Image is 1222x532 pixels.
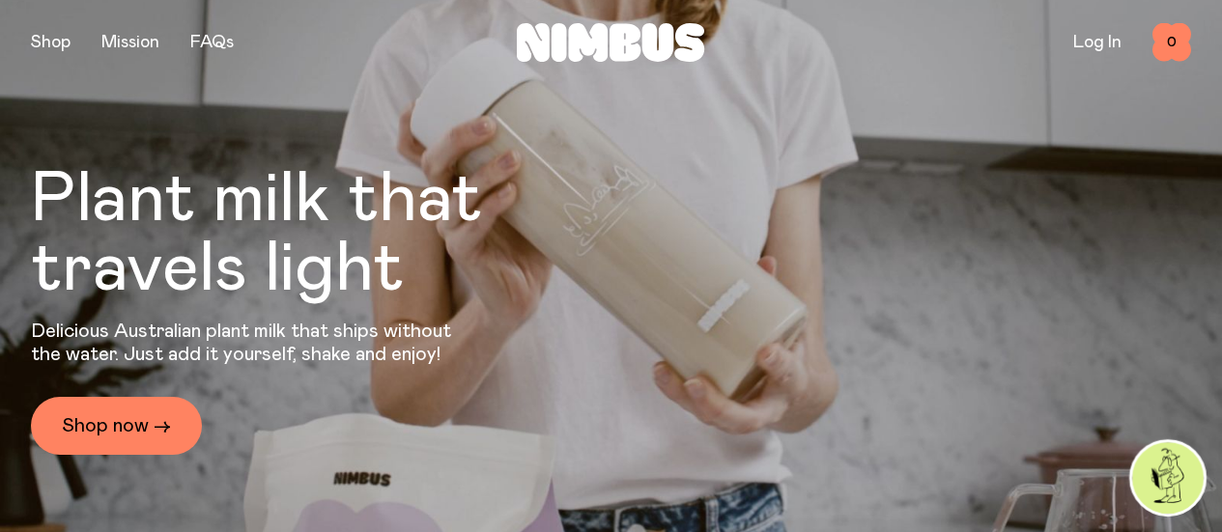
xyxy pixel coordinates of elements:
[31,320,464,366] p: Delicious Australian plant milk that ships without the water. Just add it yourself, shake and enjoy!
[1073,34,1122,51] a: Log In
[1132,442,1204,514] img: agent
[31,397,202,455] a: Shop now →
[190,34,234,51] a: FAQs
[1152,23,1191,62] button: 0
[101,34,159,51] a: Mission
[31,165,587,304] h1: Plant milk that travels light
